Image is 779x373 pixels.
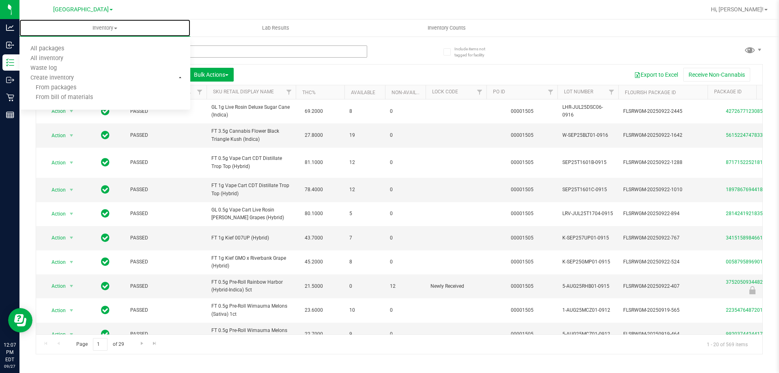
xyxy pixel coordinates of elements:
span: Action [44,106,66,117]
input: Search Package ID, Item Name, SKU, Lot or Part Number... [36,45,367,58]
a: Lock Code [432,89,458,95]
a: Go to the last page [149,338,161,349]
span: select [67,232,77,244]
span: GL 1g Live Rosin Deluxe Sugar Cane (Indica) [211,103,291,119]
a: Available [351,90,375,95]
a: Filter [605,85,618,99]
a: 00001505 [511,307,534,313]
span: FT 0.5g Pre-Roll Wimauma Melons (Sativa) 5ct [211,327,291,342]
span: PASSED [130,108,202,115]
inline-svg: Retail [6,93,14,101]
a: Filter [282,85,296,99]
a: PO ID [493,89,505,95]
span: In Sync [101,184,110,195]
span: select [67,208,77,220]
span: 5-AUG25MCZ01-0912 [562,330,613,338]
span: 7 [349,234,380,242]
span: [GEOGRAPHIC_DATA] [53,6,109,13]
span: PASSED [130,330,202,338]
span: Action [44,305,66,316]
button: Bulk Actions [189,68,234,82]
span: Action [44,232,66,244]
span: SEP25T1601B-0915 [562,159,613,166]
span: 5 [349,210,380,218]
span: 12 [349,186,380,194]
span: 43.7000 [301,232,327,244]
a: Filter [473,85,486,99]
span: Page of 29 [69,338,131,351]
inline-svg: Inbound [6,41,14,49]
span: 0 [390,210,421,218]
a: Inventory Counts [361,19,532,37]
span: LHR-JUL25DSC06-0916 [562,103,613,119]
span: FT 0.5g Vape Cart CDT Distillate Trop Top (Hybrid) [211,155,291,170]
span: 27.8000 [301,129,327,141]
span: W-SEP25BLT01-0916 [562,132,613,139]
span: 1 - 20 of 569 items [700,338,754,350]
span: 0 [349,282,380,290]
span: select [67,305,77,316]
a: 00001505 [511,211,534,216]
span: 81.1000 [301,157,327,168]
span: 78.4000 [301,184,327,196]
span: From packages [19,84,76,91]
span: Include items not tagged for facility [454,46,495,58]
span: 1-AUG25MCZ01-0912 [562,306,613,314]
a: 00001505 [511,108,534,114]
span: From bill of materials [19,94,93,101]
span: select [67,329,77,340]
span: PASSED [130,258,202,266]
a: Package ID [714,89,742,95]
span: All packages [19,45,75,52]
a: 4272677123085064 [726,108,771,114]
span: select [67,157,77,168]
span: FT 1g Kief 007UP (Hybrid) [211,234,291,242]
span: In Sync [101,157,110,168]
span: Bulk Actions [194,71,228,78]
span: Hi, [PERSON_NAME]! [711,6,764,13]
span: In Sync [101,328,110,340]
span: Waste log [19,65,68,72]
a: 00001505 [511,235,534,241]
a: 8717152252181922 [726,160,771,165]
span: PASSED [130,186,202,194]
a: 00001505 [511,160,534,165]
span: FT 3.5g Cannabis Flower Black Triangle Kush (Indica) [211,127,291,143]
span: FLSRWGM-20250922-524 [623,258,703,266]
span: 0 [390,159,421,166]
span: 80.1000 [301,208,327,220]
span: PASSED [130,210,202,218]
span: 23.6000 [301,304,327,316]
a: Lab Results [190,19,361,37]
span: 12 [390,282,421,290]
a: Non-Available [392,90,428,95]
a: 00001505 [511,283,534,289]
inline-svg: Inventory [6,58,14,67]
span: select [67,280,77,292]
input: 1 [93,338,108,351]
span: 21.5000 [301,280,327,292]
a: 9920374424417288 [726,331,771,337]
span: select [67,257,77,268]
inline-svg: Analytics [6,24,14,32]
span: Action [44,208,66,220]
a: 2235476487201954 [726,307,771,313]
span: 8 [349,108,380,115]
span: In Sync [101,106,110,117]
span: FLSRWGM-20250919-464 [623,330,703,338]
span: In Sync [101,129,110,141]
span: FLSRWGM-20250922-767 [623,234,703,242]
span: FT 1g Kief GMO x Riverbank Grape (Hybrid) [211,254,291,270]
span: LRV-JUL25T1704-0915 [562,210,613,218]
span: 22.7000 [301,328,327,340]
span: FT 0.5g Pre-Roll Wimauma Melons (Sativa) 1ct [211,302,291,318]
a: 3752050934482129 [726,279,771,285]
span: Action [44,280,66,292]
span: FLSRWGM-20250922-1642 [623,132,703,139]
button: Receive Non-Cannabis [683,68,750,82]
span: select [67,106,77,117]
span: FLSRWGM-20250919-565 [623,306,703,314]
a: Flourish Package ID [625,90,676,95]
a: Go to the next page [136,338,148,349]
span: In Sync [101,304,110,316]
